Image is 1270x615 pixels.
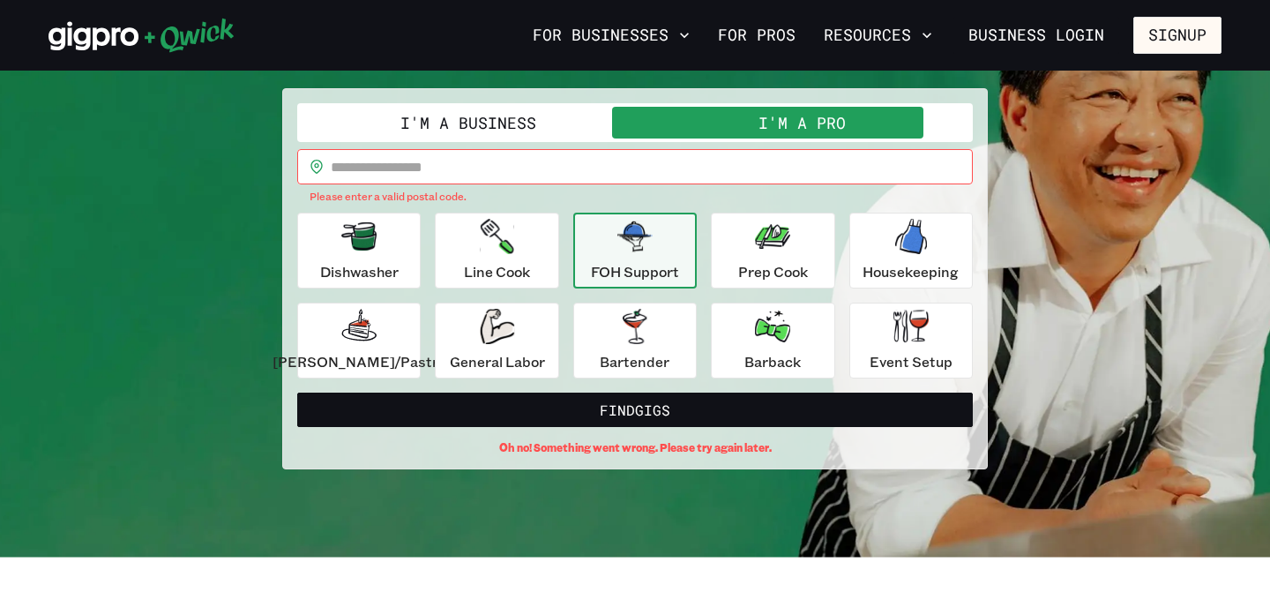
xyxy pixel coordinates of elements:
button: Housekeeping [849,213,973,289]
p: Prep Cook [738,261,808,282]
button: Signup [1133,17,1221,54]
p: Dishwasher [320,261,399,282]
p: Please enter a valid postal code. [310,188,960,206]
p: Line Cook [464,261,530,282]
button: FindGigs [297,393,973,428]
p: [PERSON_NAME]/Pastry [273,351,445,372]
button: For Businesses [526,20,697,50]
button: Prep Cook [711,213,834,289]
p: Bartender [600,351,669,372]
a: For Pros [711,20,803,50]
p: General Labor [450,351,545,372]
span: Oh no! Something went wrong. Please try again later. [499,441,772,454]
button: General Labor [435,303,558,379]
button: I'm a Pro [635,107,969,139]
button: I'm a Business [301,107,635,139]
button: Line Cook [435,213,558,289]
button: Barback [711,303,834,379]
button: FOH Support [573,213,697,289]
button: [PERSON_NAME]/Pastry [297,303,421,379]
h2: PICK UP A SHIFT! [282,35,988,71]
p: Event Setup [870,351,952,372]
button: Dishwasher [297,213,421,289]
button: Resources [817,20,939,50]
button: Bartender [573,303,697,379]
button: Event Setup [849,303,973,379]
p: Barback [744,351,801,372]
a: Business Login [953,17,1119,54]
p: Housekeeping [863,261,959,282]
p: FOH Support [591,261,679,282]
